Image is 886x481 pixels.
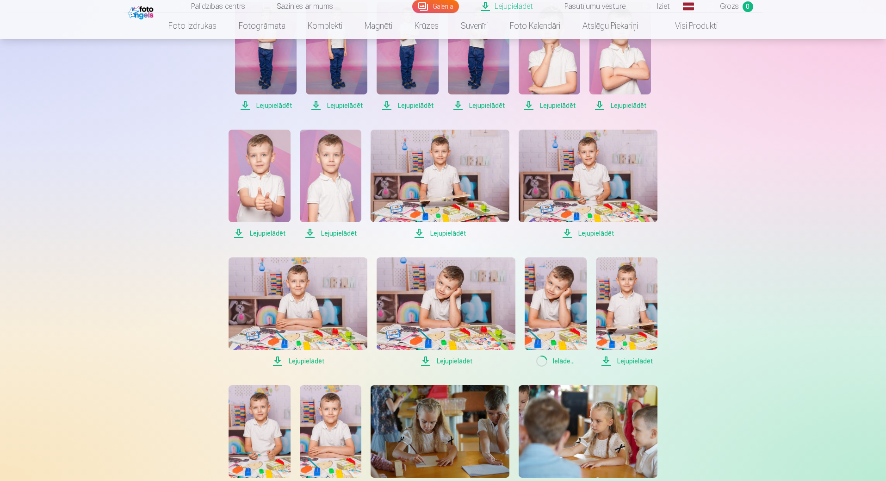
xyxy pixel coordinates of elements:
[519,130,657,239] a: Lejupielādēt
[519,228,657,239] span: Lejupielādēt
[448,100,509,111] span: Lejupielādēt
[525,257,586,367] a: Ielāde...
[571,13,649,39] a: Atslēgu piekariņi
[589,100,651,111] span: Lejupielādēt
[306,100,367,111] span: Lejupielādēt
[377,356,515,367] span: Lejupielādēt
[450,13,499,39] a: Suvenīri
[720,1,739,12] span: Grozs
[589,2,651,111] a: Lejupielādēt
[235,2,297,111] a: Lejupielādēt
[649,13,729,39] a: Visi produkti
[229,130,290,239] a: Lejupielādēt
[377,100,438,111] span: Lejupielādēt
[353,13,403,39] a: Magnēti
[229,356,367,367] span: Lejupielādēt
[403,13,450,39] a: Krūzes
[229,228,290,239] span: Lejupielādēt
[596,356,657,367] span: Lejupielādēt
[297,13,353,39] a: Komplekti
[235,100,297,111] span: Lejupielādēt
[499,13,571,39] a: Foto kalendāri
[525,356,586,367] span: Ielāde ...
[229,257,367,367] a: Lejupielādēt
[371,228,509,239] span: Lejupielādēt
[377,257,515,367] a: Lejupielādēt
[306,2,367,111] a: Lejupielādēt
[743,1,753,12] span: 0
[371,130,509,239] a: Lejupielādēt
[128,4,156,19] img: /fa1
[157,13,228,39] a: Foto izdrukas
[519,100,580,111] span: Lejupielādēt
[377,2,438,111] a: Lejupielādēt
[519,2,580,111] a: Lejupielādēt
[228,13,297,39] a: Fotogrāmata
[300,228,361,239] span: Lejupielādēt
[596,257,657,367] a: Lejupielādēt
[448,2,509,111] a: Lejupielādēt
[300,130,361,239] a: Lejupielādēt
